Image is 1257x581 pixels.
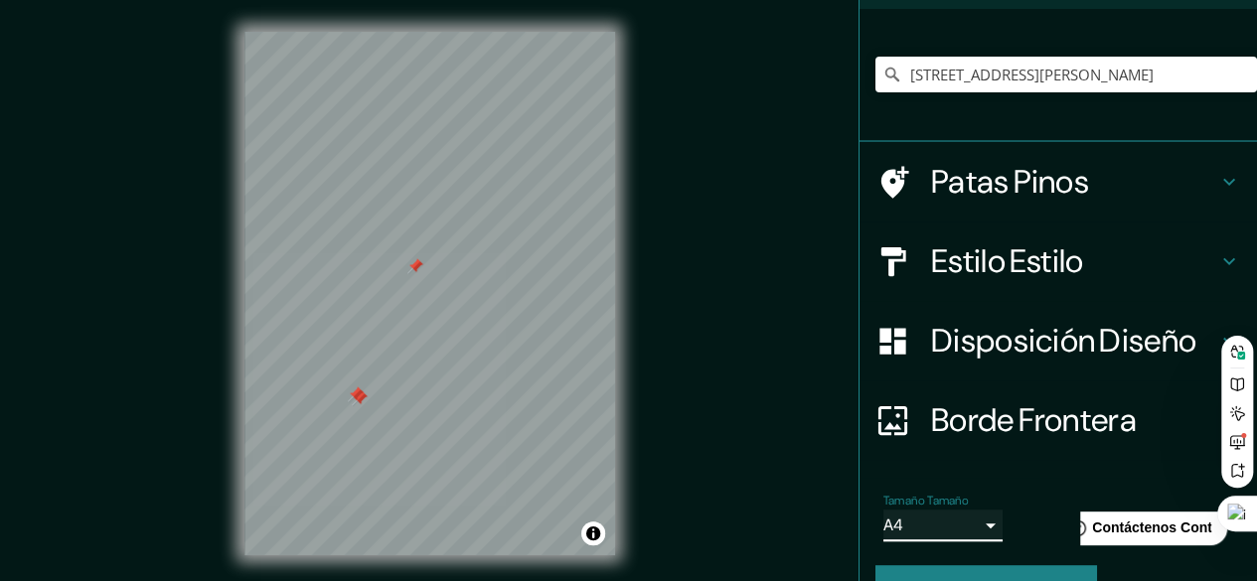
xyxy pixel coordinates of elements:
div: A4 [883,509,1003,541]
font: Disposición [931,320,1095,362]
input: Elige tu ciudad o zona [875,57,1257,92]
div: BordeFrontera [860,380,1257,460]
font: Diseño [1099,320,1196,362]
font: Frontera [1019,399,1137,441]
font: Patas [931,161,1010,203]
font: Estilo [931,240,1006,282]
font: Estilo [1010,240,1084,282]
button: Activar o desactivar atribución [581,521,605,545]
font: Contáctenos [100,16,185,32]
div: EstiloEstilo [860,221,1257,301]
font: Tamaño [927,493,968,508]
font: Borde [931,399,1015,441]
canvas: Mapa [244,32,615,555]
font: A4 [883,514,903,535]
font: Pinos [1014,161,1090,203]
iframe: Lanzador de widgets de ayuda [1080,504,1235,559]
div: PatasPinos [860,142,1257,221]
div: DisposiciónDiseño [860,301,1257,380]
font: Tamaño [883,493,924,508]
